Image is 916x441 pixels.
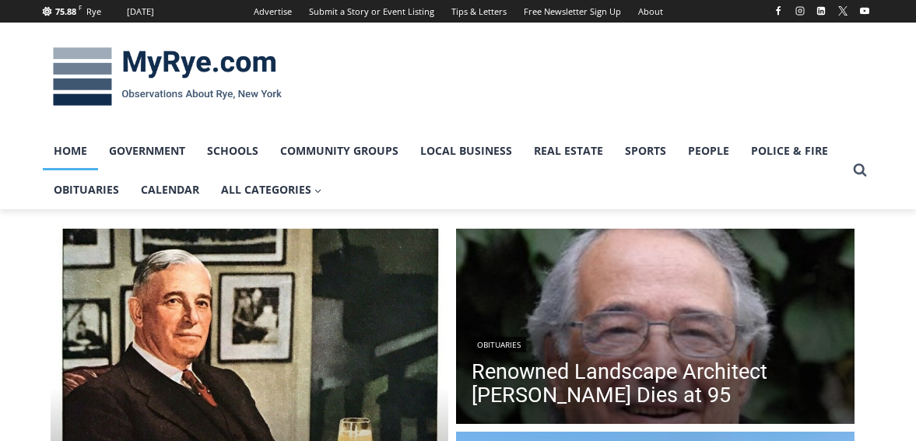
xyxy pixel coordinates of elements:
a: X [834,2,852,20]
a: Renowned Landscape Architect [PERSON_NAME] Dies at 95 [472,360,839,407]
a: Schools [196,131,269,170]
div: [DATE] [127,5,154,19]
a: Obituaries [472,337,526,352]
button: View Search Form [846,156,874,184]
a: Linkedin [812,2,830,20]
a: Community Groups [269,131,409,170]
span: All Categories [221,181,322,198]
img: Obituary - Peter George Rolland [456,229,855,428]
a: All Categories [210,170,333,209]
a: Police & Fire [740,131,839,170]
a: Instagram [791,2,809,20]
a: Calendar [130,170,210,209]
a: Government [98,131,196,170]
img: MyRye.com [43,37,292,117]
span: 75.88 [55,5,76,17]
a: Read More Renowned Landscape Architect Peter Rolland Dies at 95 [456,229,855,428]
a: People [677,131,740,170]
a: Facebook [769,2,788,20]
a: Home [43,131,98,170]
a: Obituaries [43,170,130,209]
a: YouTube [855,2,874,20]
a: Local Business [409,131,523,170]
a: Real Estate [523,131,614,170]
span: F [79,3,82,12]
a: Sports [614,131,677,170]
nav: Primary Navigation [43,131,846,210]
div: Rye [86,5,101,19]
